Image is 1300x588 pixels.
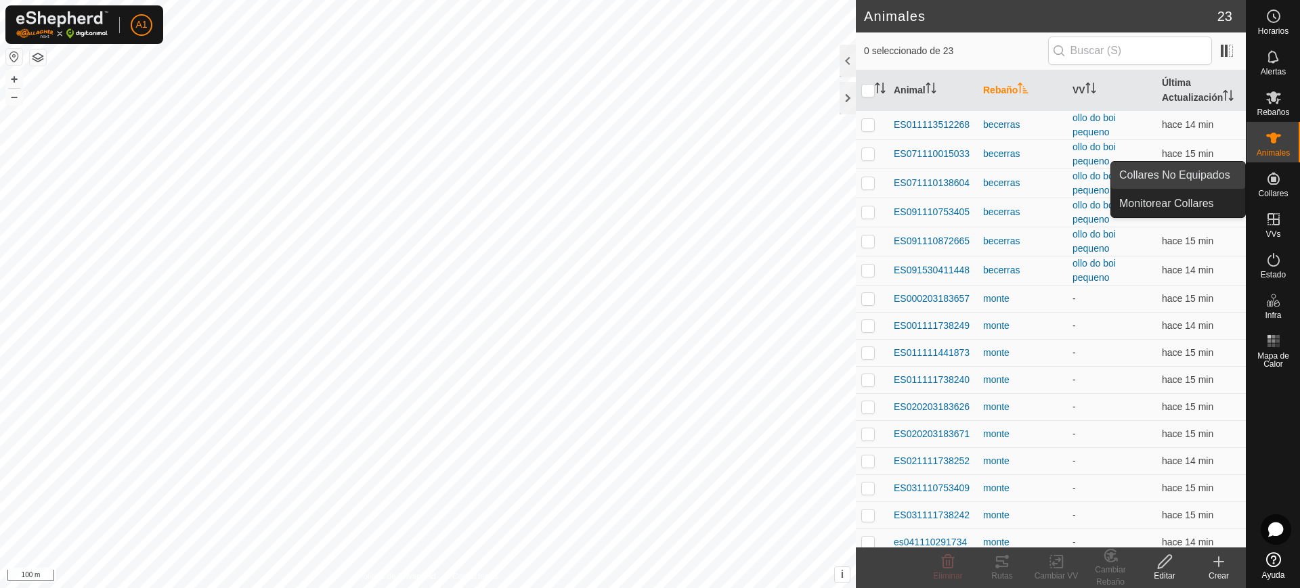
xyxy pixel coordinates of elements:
[835,567,850,582] button: i
[1111,190,1245,217] a: Monitorear Collares
[894,292,970,306] span: ES000203183657
[1257,149,1290,157] span: Animales
[1257,108,1289,116] span: Rebaños
[894,263,970,277] span: ES091530411448
[1261,68,1286,76] span: Alertas
[975,570,1029,582] div: Rutas
[983,147,1062,161] div: becerras
[1072,229,1116,254] a: ollo do boi pequeno
[452,570,498,583] a: Contáctenos
[894,205,970,219] span: ES091110753405
[1072,258,1116,283] a: ollo do boi pequeno
[1162,293,1213,304] span: 19 ago 2025, 12:04
[1162,455,1213,466] span: 19 ago 2025, 12:04
[1072,293,1076,304] app-display-virtual-paddock-transition: -
[1085,85,1096,95] p-sorticon: Activar para ordenar
[894,373,970,387] span: ES011111738240
[894,427,970,441] span: ES020203183671
[1072,374,1076,385] app-display-virtual-paddock-transition: -
[978,70,1067,111] th: Rebaño
[894,147,970,161] span: ES071110015033
[983,205,1062,219] div: becerras
[1072,401,1076,412] app-display-virtual-paddock-transition: -
[1156,70,1246,111] th: Última Actualización
[983,319,1062,333] div: monte
[358,570,436,583] a: Política de Privacidad
[1162,374,1213,385] span: 19 ago 2025, 12:04
[1247,547,1300,585] a: Ayuda
[1067,70,1156,111] th: VV
[1261,271,1286,279] span: Estado
[983,263,1062,277] div: becerras
[6,49,22,65] button: Restablecer Mapa
[1223,92,1234,103] p-sorticon: Activar para ordenar
[983,481,1062,495] div: monte
[1162,347,1213,358] span: 19 ago 2025, 12:04
[1119,167,1230,183] span: Collares No Equipados
[894,535,967,549] span: es041110291734
[6,89,22,105] button: –
[1072,141,1116,166] a: ollo do boi pequeno
[1265,311,1281,319] span: Infra
[983,292,1062,306] div: monte
[1265,230,1280,238] span: VVs
[894,118,970,132] span: ES011113512268
[1250,352,1297,368] span: Mapa de Calor
[1072,482,1076,493] app-display-virtual-paddock-transition: -
[1072,320,1076,331] app-display-virtual-paddock-transition: -
[983,346,1062,360] div: monte
[983,176,1062,190] div: becerras
[983,508,1062,522] div: monte
[983,400,1062,414] div: monte
[1111,162,1245,189] a: Collares No Equipados
[1137,570,1192,582] div: Editar
[888,70,978,111] th: Animal
[1072,537,1076,547] app-display-virtual-paddock-transition: -
[894,400,970,414] span: ES020203183626
[1072,428,1076,439] app-display-virtual-paddock-transition: -
[1072,200,1116,225] a: ollo do boi pequeno
[1162,537,1213,547] span: 19 ago 2025, 12:04
[1072,347,1076,358] app-display-virtual-paddock-transition: -
[875,85,886,95] p-sorticon: Activar para ordenar
[1192,570,1246,582] div: Crear
[926,85,936,95] p-sorticon: Activar para ordenar
[30,49,46,66] button: Capas del Mapa
[1262,571,1285,579] span: Ayuda
[983,427,1062,441] div: monte
[1072,112,1116,137] a: ollo do boi pequeno
[135,18,147,32] span: A1
[6,71,22,87] button: +
[894,319,970,333] span: ES001111738249
[1119,196,1214,212] span: Monitorear Collares
[1162,401,1213,412] span: 19 ago 2025, 12:04
[1162,148,1213,159] span: 19 ago 2025, 12:04
[1162,320,1213,331] span: 19 ago 2025, 12:04
[983,118,1062,132] div: becerras
[1258,27,1288,35] span: Horarios
[1048,37,1212,65] input: Buscar (S)
[841,568,844,580] span: i
[894,176,970,190] span: ES071110138604
[1083,564,1137,588] div: Cambiar Rebaño
[894,481,970,495] span: ES031110753409
[894,508,970,522] span: ES031111738242
[983,234,1062,248] div: becerras
[894,346,970,360] span: ES011111441873
[864,8,1217,24] h2: Animales
[894,454,970,468] span: ES021111738252
[16,11,108,39] img: Logo Gallagher
[1162,265,1213,275] span: 19 ago 2025, 12:04
[1072,171,1116,196] a: ollo do boi pequeno
[1162,235,1213,246] span: 19 ago 2025, 12:04
[1162,482,1213,493] span: 19 ago 2025, 12:04
[1258,189,1288,198] span: Collares
[1162,428,1213,439] span: 19 ago 2025, 12:04
[983,454,1062,468] div: monte
[1217,6,1232,26] span: 23
[1029,570,1083,582] div: Cambiar VV
[933,571,962,581] span: Eliminar
[894,234,970,248] span: ES091110872665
